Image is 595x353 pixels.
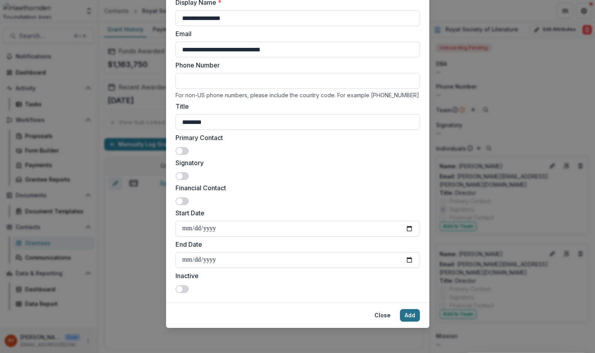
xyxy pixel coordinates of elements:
[175,133,415,142] label: Primary Contact
[175,92,420,98] div: For non-US phone numbers, please include the country code. For example [PHONE_NUMBER]
[175,102,415,111] label: Title
[175,60,415,70] label: Phone Number
[175,158,415,167] label: Signatory
[175,208,415,218] label: Start Date
[175,240,415,249] label: End Date
[175,29,415,38] label: Email
[175,271,415,280] label: Inactive
[175,183,415,193] label: Financial Contact
[400,309,420,322] button: Add
[370,309,395,322] button: Close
